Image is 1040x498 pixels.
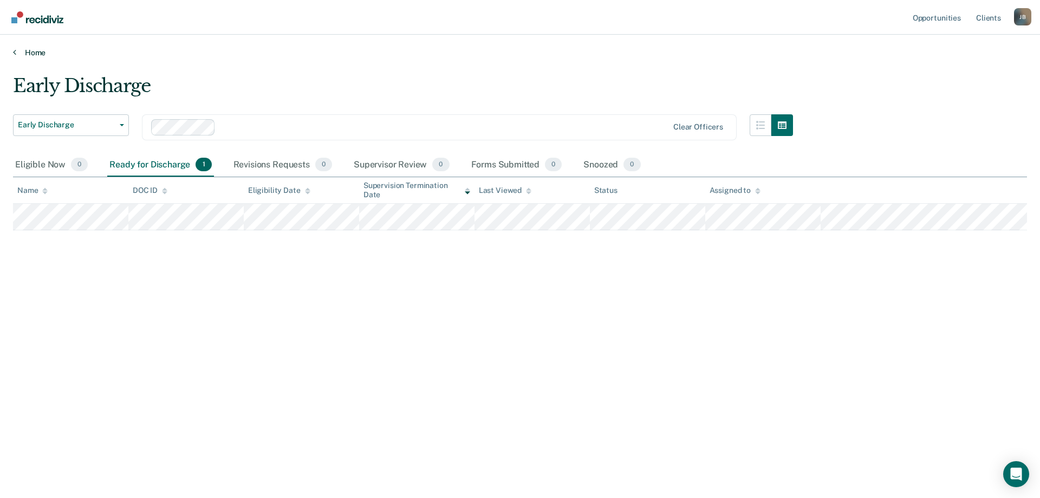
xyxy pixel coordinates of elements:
div: Last Viewed [479,186,531,195]
span: 0 [432,158,449,172]
div: Supervision Termination Date [363,181,470,199]
div: Snoozed0 [581,153,642,177]
div: Name [17,186,48,195]
div: DOC ID [133,186,167,195]
div: J B [1014,8,1031,25]
div: Eligible Now0 [13,153,90,177]
button: Early Discharge [13,114,129,136]
button: Profile dropdown button [1014,8,1031,25]
div: Status [594,186,617,195]
div: Ready for Discharge1 [107,153,213,177]
div: Clear officers [673,122,723,132]
span: 0 [545,158,562,172]
div: Revisions Requests0 [231,153,334,177]
div: Forms Submitted0 [469,153,564,177]
div: Supervisor Review0 [352,153,452,177]
span: 0 [71,158,88,172]
span: 0 [315,158,332,172]
img: Recidiviz [11,11,63,23]
div: Early Discharge [13,75,793,106]
div: Open Intercom Messenger [1003,461,1029,487]
span: 1 [196,158,211,172]
div: Eligibility Date [248,186,310,195]
span: Early Discharge [18,120,115,130]
div: Assigned to [710,186,760,195]
span: 0 [623,158,640,172]
a: Home [13,48,1027,57]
